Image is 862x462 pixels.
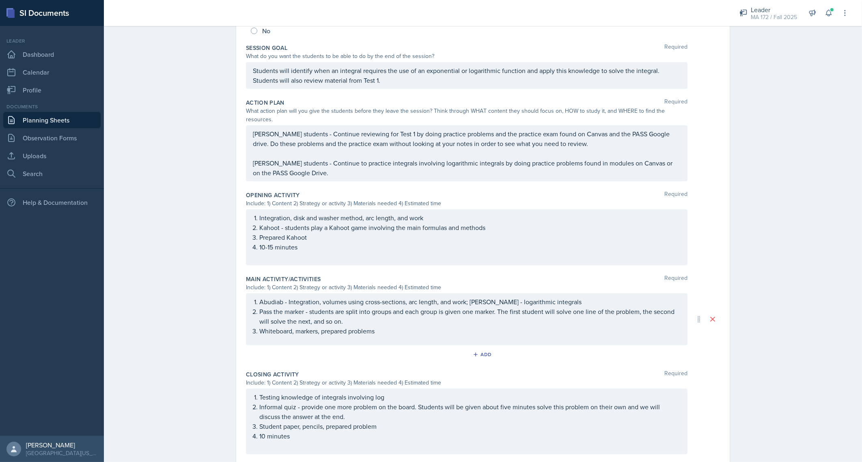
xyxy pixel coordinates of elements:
[262,27,270,35] span: No
[474,351,492,358] div: Add
[259,223,681,232] p: Kahoot - students play a Kahoot game involving the main formulas and methods
[3,37,101,45] div: Leader
[3,64,101,80] a: Calendar
[3,112,101,128] a: Planning Sheets
[246,370,299,378] label: Closing Activity
[246,52,687,60] div: What do you want the students to be able to do by the end of the session?
[253,158,681,178] p: [PERSON_NAME] students - Continue to practice integrals involving logarithmic integrals by doing ...
[664,44,687,52] span: Required
[751,5,797,15] div: Leader
[246,378,687,387] div: Include: 1) Content 2) Strategy or activity 3) Materials needed 4) Estimated time
[253,129,681,148] p: [PERSON_NAME] students - Continue reviewing for Test 1 by doing practice problems and the practic...
[253,66,681,85] p: Students will identify when an integral requires the use of an exponential or logarithmic functio...
[246,283,687,292] div: Include: 1) Content 2) Strategy or activity 3) Materials needed 4) Estimated time
[3,148,101,164] a: Uploads
[664,99,687,107] span: Required
[246,191,300,199] label: Opening Activity
[246,44,287,52] label: Session Goal
[259,213,681,223] p: Integration, disk and washer method, arc length, and work
[3,82,101,98] a: Profile
[751,13,797,21] div: MA 172 / Fall 2025
[3,103,101,110] div: Documents
[3,46,101,62] a: Dashboard
[259,402,681,421] p: Informal quiz - provide one more problem on the board. Students will be given about five minutes ...
[259,242,681,252] p: 10-15 minutes
[664,275,687,283] span: Required
[246,275,321,283] label: Main Activity/Activities
[664,370,687,378] span: Required
[246,199,687,208] div: Include: 1) Content 2) Strategy or activity 3) Materials needed 4) Estimated time
[26,441,97,449] div: [PERSON_NAME]
[3,194,101,211] div: Help & Documentation
[664,191,687,199] span: Required
[246,107,687,124] div: What action plan will you give the students before they leave the session? Think through WHAT con...
[259,307,681,326] p: Pass the marker - students are split into groups and each group is given one marker. The first st...
[3,130,101,146] a: Observation Forms
[3,165,101,182] a: Search
[259,326,681,336] p: Whiteboard, markers, prepared problems
[259,232,681,242] p: Prepared Kahoot
[259,421,681,431] p: Student paper, pencils, prepared problem
[26,449,97,457] div: [GEOGRAPHIC_DATA][US_STATE] in [GEOGRAPHIC_DATA]
[470,348,496,361] button: Add
[246,99,284,107] label: Action Plan
[259,392,681,402] p: Testing knowledge of integrals involving log
[259,431,681,441] p: 10 minutes
[259,297,681,307] p: Abudiab - Integration, volumes using cross-sections, arc length, and work; [PERSON_NAME] - logari...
